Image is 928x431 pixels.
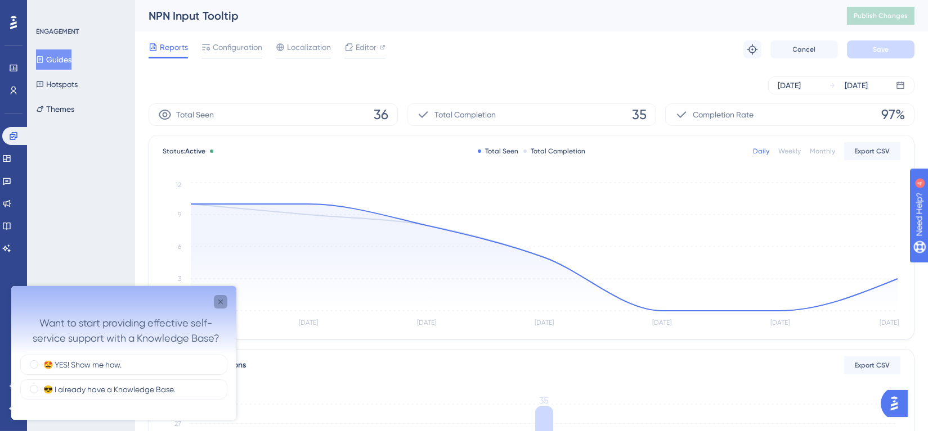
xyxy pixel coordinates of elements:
button: Cancel [770,40,838,58]
tspan: 6 [178,243,181,251]
div: Total Seen [478,147,519,156]
span: Export CSV [855,147,890,156]
div: [DATE] [778,79,801,92]
div: NPN Input Tooltip [149,8,819,24]
button: Hotspots [36,74,78,94]
span: Cancel [793,45,816,54]
span: Need Help? [26,3,70,16]
button: Themes [36,99,74,119]
tspan: [DATE] [299,319,318,327]
iframe: UserGuiding Survey [11,286,236,420]
div: ENGAGEMENT [36,27,79,36]
span: 36 [374,106,388,124]
span: Completion Rate [693,108,754,121]
button: Export CSV [844,356,900,374]
span: Save [873,45,889,54]
span: Export CSV [855,361,890,370]
tspan: 9 [178,211,181,219]
tspan: 35 [540,395,549,406]
iframe: UserGuiding AI Assistant Launcher [881,387,914,420]
span: Total Completion [434,108,496,121]
tspan: [DATE] [417,319,436,327]
tspan: 3 [178,275,181,283]
tspan: [DATE] [880,319,899,327]
div: [DATE] [845,79,868,92]
span: 97% [881,106,905,124]
span: 35 [632,106,647,124]
tspan: 12 [176,181,181,189]
div: Weekly [778,147,801,156]
div: 4 [78,6,82,15]
span: Status: [163,147,205,156]
span: Reports [160,40,188,54]
button: Publish Changes [847,7,914,25]
button: Save [847,40,914,58]
span: Localization [287,40,331,54]
span: Configuration [213,40,262,54]
tspan: [DATE] [535,319,554,327]
tspan: 27 [174,420,181,428]
div: Daily [753,147,769,156]
span: Publish Changes [854,11,908,20]
div: Monthly [810,147,835,156]
button: Guides [36,49,71,70]
span: Total Seen [176,108,214,121]
tspan: [DATE] [652,319,671,327]
tspan: [DATE] [770,319,790,327]
span: Editor [356,40,376,54]
div: Total Completion [523,147,586,156]
span: Active [185,147,205,155]
button: Export CSV [844,142,900,160]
